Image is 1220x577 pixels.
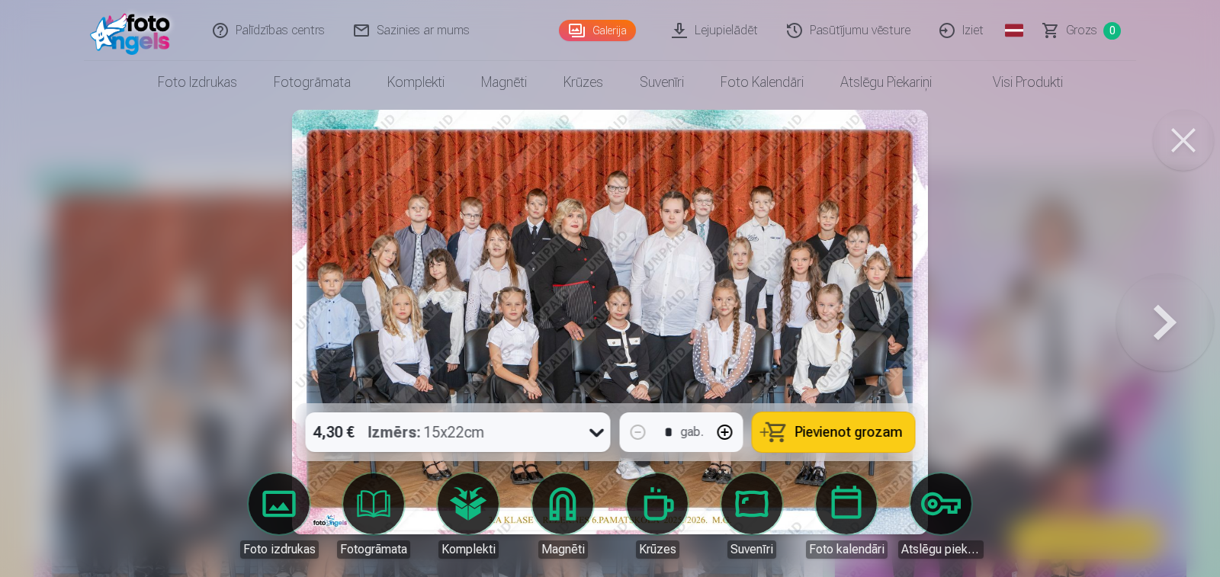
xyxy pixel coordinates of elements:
[1103,22,1121,40] span: 0
[898,473,984,559] a: Atslēgu piekariņi
[255,61,369,104] a: Fotogrāmata
[368,412,485,452] div: 15x22cm
[804,473,889,559] a: Foto kalendāri
[753,412,915,452] button: Pievienot grozam
[140,61,255,104] a: Foto izdrukas
[463,61,545,104] a: Magnēti
[331,473,416,559] a: Fotogrāmata
[240,540,319,559] div: Foto izdrukas
[898,540,984,559] div: Atslēgu piekariņi
[559,20,636,41] a: Galerija
[368,422,421,443] strong: Izmērs :
[369,61,463,104] a: Komplekti
[822,61,950,104] a: Atslēgu piekariņi
[702,61,822,104] a: Foto kalendāri
[727,540,776,559] div: Suvenīri
[795,425,903,439] span: Pievienot grozam
[950,61,1081,104] a: Visi produkti
[1066,21,1097,40] span: Grozs
[538,540,588,559] div: Magnēti
[615,473,700,559] a: Krūzes
[681,423,704,441] div: gab.
[806,540,888,559] div: Foto kalendāri
[709,473,795,559] a: Suvenīri
[236,473,322,559] a: Foto izdrukas
[438,540,499,559] div: Komplekti
[545,61,621,104] a: Krūzes
[425,473,511,559] a: Komplekti
[621,61,702,104] a: Suvenīri
[90,6,178,55] img: /fa1
[337,540,410,559] div: Fotogrāmata
[636,540,679,559] div: Krūzes
[520,473,605,559] a: Magnēti
[306,412,362,452] div: 4,30 €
